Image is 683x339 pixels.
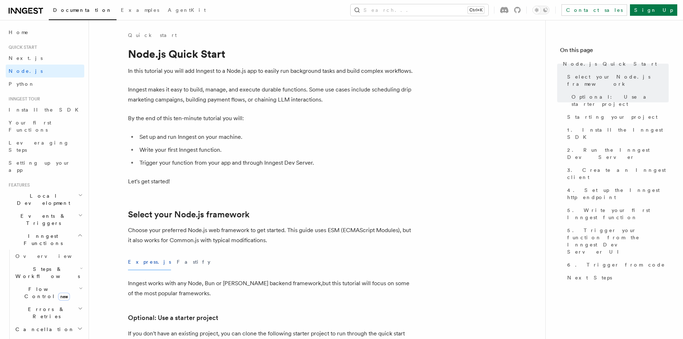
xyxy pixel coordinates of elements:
span: new [58,293,70,301]
button: Errors & Retries [13,303,84,323]
span: Setting up your app [9,160,70,173]
span: Starting your project [567,113,658,121]
span: Python [9,81,35,87]
button: Toggle dark mode [532,6,550,14]
p: Inngest makes it easy to build, manage, and execute durable functions. Some use cases include sch... [128,85,415,105]
a: Select your Node.js framework [128,209,250,220]
a: Your first Functions [6,116,84,136]
li: Set up and run Inngest on your machine. [137,132,415,142]
a: AgentKit [163,2,210,19]
span: Documentation [53,7,112,13]
a: 6. Trigger from code [564,258,669,271]
span: Next.js [9,55,43,61]
a: Install the SDK [6,103,84,116]
button: Local Development [6,189,84,209]
a: 5. Write your first Inngest function [564,204,669,224]
a: 4. Set up the Inngest http endpoint [564,184,669,204]
h4: On this page [560,46,669,57]
span: 4. Set up the Inngest http endpoint [567,187,669,201]
a: Contact sales [561,4,627,16]
button: Inngest Functions [6,230,84,250]
span: Next Steps [567,274,612,281]
span: Quick start [6,44,37,50]
span: Cancellation [13,326,75,333]
h1: Node.js Quick Start [128,47,415,60]
a: Overview [13,250,84,263]
a: Select your Node.js framework [564,70,669,90]
span: Node.js [9,68,43,74]
span: Inngest Functions [6,232,77,247]
span: Inngest tour [6,96,40,102]
kbd: Ctrl+K [468,6,484,14]
span: 3. Create an Inngest client [567,166,669,181]
a: Documentation [49,2,117,20]
a: Node.js Quick Start [560,57,669,70]
a: Node.js [6,65,84,77]
button: Express.js [128,254,171,270]
span: Optional: Use a starter project [571,93,669,108]
a: Quick start [128,32,177,39]
a: Examples [117,2,163,19]
span: Steps & Workflows [13,265,80,280]
span: Events & Triggers [6,212,78,227]
span: Node.js Quick Start [563,60,657,67]
a: Sign Up [630,4,677,16]
button: Events & Triggers [6,209,84,230]
p: In this tutorial you will add Inngest to a Node.js app to easily run background tasks and build c... [128,66,415,76]
a: Optional: Use a starter project [128,313,218,323]
span: Flow Control [13,286,79,300]
span: Features [6,182,30,188]
button: Fastify [177,254,210,270]
a: 3. Create an Inngest client [564,164,669,184]
a: Next.js [6,52,84,65]
span: AgentKit [168,7,206,13]
a: Python [6,77,84,90]
span: Overview [15,253,89,259]
span: 5. Trigger your function from the Inngest Dev Server UI [567,227,669,255]
a: Leveraging Steps [6,136,84,156]
span: Errors & Retries [13,306,78,320]
span: 5. Write your first Inngest function [567,207,669,221]
a: Optional: Use a starter project [569,90,669,110]
a: Starting your project [564,110,669,123]
button: Flow Controlnew [13,283,84,303]
li: Trigger your function from your app and through Inngest Dev Server. [137,158,415,168]
span: 2. Run the Inngest Dev Server [567,146,669,161]
span: Your first Functions [9,120,51,133]
span: Local Development [6,192,78,207]
span: 6. Trigger from code [567,261,665,268]
span: Examples [121,7,159,13]
p: By the end of this ten-minute tutorial you will: [128,113,415,123]
a: Home [6,26,84,39]
a: 2. Run the Inngest Dev Server [564,143,669,164]
span: 1. Install the Inngest SDK [567,126,669,141]
a: Setting up your app [6,156,84,176]
button: Steps & Workflows [13,263,84,283]
button: Search...Ctrl+K [351,4,488,16]
span: Install the SDK [9,107,83,113]
p: Choose your preferred Node.js web framework to get started. This guide uses ESM (ECMAScript Modul... [128,225,415,245]
a: 1. Install the Inngest SDK [564,123,669,143]
span: Leveraging Steps [9,140,69,153]
p: Let's get started! [128,176,415,187]
a: 5. Trigger your function from the Inngest Dev Server UI [564,224,669,258]
li: Write your first Inngest function. [137,145,415,155]
span: Home [9,29,29,36]
span: Select your Node.js framework [567,73,669,88]
a: Next Steps [564,271,669,284]
p: Inngest works with any Node, Bun or [PERSON_NAME] backend framework,but this tutorial will focus ... [128,278,415,298]
button: Cancellation [13,323,84,336]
